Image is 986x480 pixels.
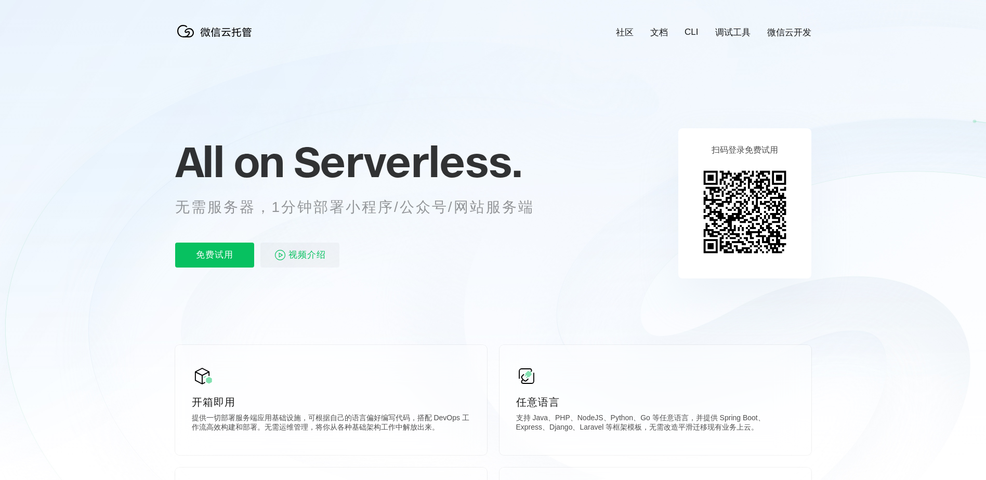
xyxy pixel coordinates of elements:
[516,414,795,434] p: 支持 Java、PHP、NodeJS、Python、Go 等任意语言，并提供 Spring Boot、Express、Django、Laravel 等框架模板，无需改造平滑迁移现有业务上云。
[712,145,778,156] p: 扫码登录免费试用
[767,26,811,38] a: 微信云开发
[650,26,668,38] a: 文档
[192,395,470,409] p: 开箱即用
[685,27,698,37] a: CLI
[715,26,751,38] a: 调试工具
[175,21,258,42] img: 微信云托管
[616,26,634,38] a: 社区
[288,243,326,268] span: 视频介绍
[175,197,554,218] p: 无需服务器，1分钟部署小程序/公众号/网站服务端
[274,249,286,261] img: video_play.svg
[175,136,284,188] span: All on
[175,243,254,268] p: 免费试用
[175,34,258,43] a: 微信云托管
[294,136,522,188] span: Serverless.
[192,414,470,434] p: 提供一切部署服务端应用基础设施，可根据自己的语言偏好编写代码，搭配 DevOps 工作流高效构建和部署。无需运维管理，将你从各种基础架构工作中解放出来。
[516,395,795,409] p: 任意语言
